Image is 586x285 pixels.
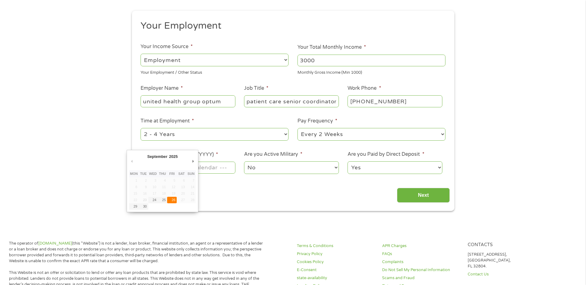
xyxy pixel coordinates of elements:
input: (231) 754-4010 [348,95,442,107]
a: state-availability [297,275,375,281]
button: 25 [158,197,167,203]
a: Privacy Policy [297,251,375,257]
a: Cookies Policy [297,259,375,265]
button: Previous Month [129,157,135,165]
input: Cashier [244,95,339,107]
a: Terms & Conditions [297,243,375,249]
button: 26 [167,197,177,203]
label: Are you Paid by Direct Deposit [348,151,424,158]
div: Monthly Gross Income (Min 1000) [297,68,445,76]
abbr: Monday [130,172,138,176]
abbr: Saturday [178,172,185,176]
p: The operator of (this “Website”) is not a lender, loan broker, financial institution, an agent or... [9,241,265,264]
label: Employer Name [141,85,183,92]
button: 24 [148,197,158,203]
a: Do Not Sell My Personal Information [382,267,460,273]
p: [STREET_ADDRESS], [GEOGRAPHIC_DATA], FL 32804. [468,252,546,269]
h2: Your Employment [141,20,441,32]
abbr: Sunday [188,172,195,176]
abbr: Thursday [159,172,166,176]
label: Job Title [244,85,268,92]
abbr: Wednesday [149,172,157,176]
label: Time at Employment [141,118,194,124]
abbr: Tuesday [140,172,147,176]
button: 30 [139,203,148,210]
div: Your Employment / Other Status [141,68,289,76]
a: Complaints [382,259,460,265]
label: Work Phone [348,85,381,92]
label: Your Total Monthly Income [297,44,366,51]
a: APR Charges [382,243,460,249]
input: 1800 [297,55,445,66]
div: September [146,152,168,161]
label: Your Income Source [141,43,193,50]
input: Walmart [141,95,235,107]
a: [DOMAIN_NAME] [38,241,72,246]
h4: Contacts [468,242,546,248]
a: Scams and Fraud [382,275,460,281]
button: 29 [129,203,139,210]
div: 2025 [168,152,178,161]
abbr: Friday [169,172,175,176]
a: E-Consent [297,267,375,273]
button: Next Month [190,157,196,165]
a: FAQs [382,251,460,257]
label: Are you Active Military [244,151,302,158]
a: Contact Us [468,271,546,277]
input: Next [397,188,450,203]
label: Pay Frequency [297,118,337,124]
